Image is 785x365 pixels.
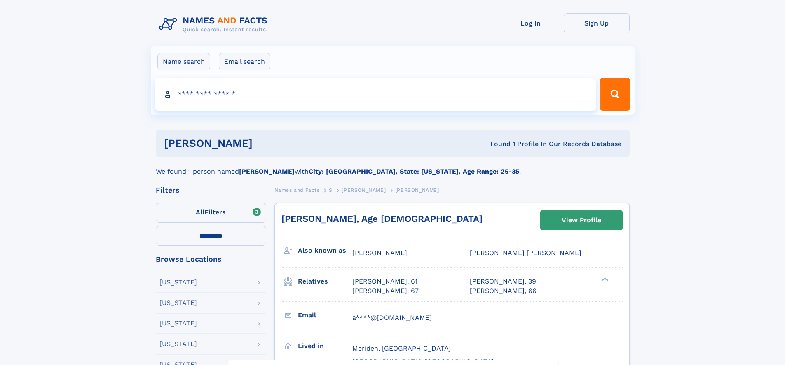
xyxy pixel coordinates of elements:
a: Log In [498,13,564,33]
b: City: [GEOGRAPHIC_DATA], State: [US_STATE], Age Range: 25-35 [309,167,519,175]
a: View Profile [541,210,622,230]
a: Sign Up [564,13,630,33]
span: [PERSON_NAME] [PERSON_NAME] [470,249,581,257]
span: Meriden, [GEOGRAPHIC_DATA] [352,344,451,352]
div: [US_STATE] [159,279,197,286]
div: [US_STATE] [159,320,197,327]
label: Email search [219,53,270,70]
img: Logo Names and Facts [156,13,274,35]
a: S [329,185,333,195]
label: Filters [156,203,266,223]
span: [PERSON_NAME] [342,187,386,193]
span: [PERSON_NAME] [395,187,439,193]
a: [PERSON_NAME], 67 [352,286,419,295]
div: Found 1 Profile In Our Records Database [371,139,621,149]
div: [US_STATE] [159,300,197,306]
div: We found 1 person named with . [156,157,630,177]
div: [US_STATE] [159,341,197,347]
h1: [PERSON_NAME] [164,138,372,149]
button: Search Button [600,78,630,111]
h3: Email [298,308,352,322]
a: [PERSON_NAME], 66 [470,286,537,295]
h3: Also known as [298,244,352,258]
span: All [196,208,204,216]
div: View Profile [562,211,601,230]
span: [PERSON_NAME] [352,249,407,257]
h3: Lived in [298,339,352,353]
h3: Relatives [298,274,352,288]
a: [PERSON_NAME], 39 [470,277,536,286]
a: [PERSON_NAME], 61 [352,277,417,286]
a: [PERSON_NAME] [342,185,386,195]
a: Names and Facts [274,185,320,195]
input: search input [155,78,596,111]
label: Name search [157,53,210,70]
div: ❯ [599,277,609,282]
span: S [329,187,333,193]
div: Browse Locations [156,256,266,263]
b: [PERSON_NAME] [239,167,295,175]
div: Filters [156,186,266,194]
a: [PERSON_NAME], Age [DEMOGRAPHIC_DATA] [281,214,483,224]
